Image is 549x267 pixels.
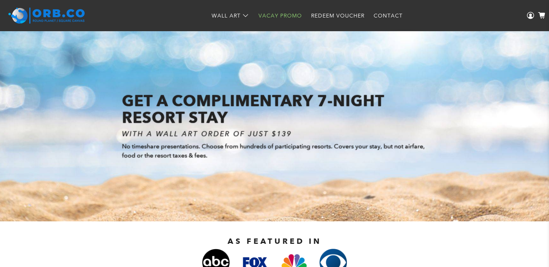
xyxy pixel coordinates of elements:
[95,237,454,246] h2: AS FEATURED IN
[307,6,369,26] a: Redeem Voucher
[122,130,292,138] i: WITH A WALL ART ORDER OF JUST $139
[254,6,307,26] a: Vacay Promo
[207,6,254,26] a: Wall Art
[122,143,425,159] span: No timeshare presentations. Choose from hundreds of participating resorts. Covers your stay, but ...
[369,6,407,26] a: Contact
[122,92,427,126] h1: GET A COMPLIMENTARY 7-NIGHT RESORT STAY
